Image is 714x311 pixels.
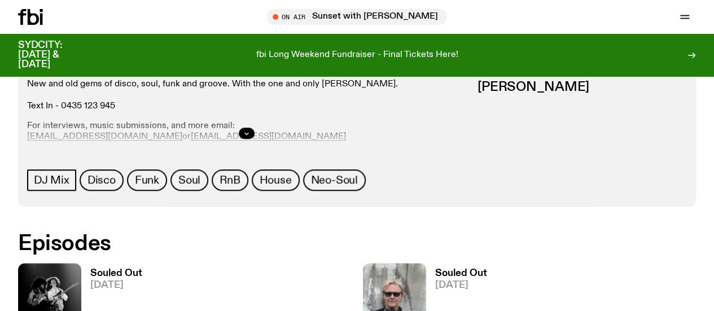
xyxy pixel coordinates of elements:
a: Disco [80,169,124,191]
span: Neo-Soul [311,174,358,186]
span: [DATE] [435,281,487,290]
span: Disco [87,174,116,186]
span: House [260,174,292,186]
span: [DATE] [90,281,142,290]
a: RnB [212,169,248,191]
h3: Souled Out [435,269,487,278]
p: fbi Long Weekend Fundraiser - Final Tickets Here! [256,50,458,60]
h3: [PERSON_NAME] [478,81,687,94]
span: Soul [178,174,200,186]
h2: Episodes [18,234,466,254]
h3: SYDCITY: [DATE] & [DATE] [18,41,90,69]
button: On AirSunset with [PERSON_NAME] [267,9,447,25]
p: New and old gems of disco, soul, funk and groove. With the one and only [PERSON_NAME]. Text In - ... [27,79,466,112]
span: RnB [220,174,240,186]
a: DJ Mix [27,169,76,191]
h3: Souled Out [90,269,142,278]
span: Funk [135,174,159,186]
a: Soul [170,169,208,191]
span: DJ Mix [34,174,69,186]
a: Funk [127,169,167,191]
a: Neo-Soul [303,169,366,191]
a: House [252,169,300,191]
